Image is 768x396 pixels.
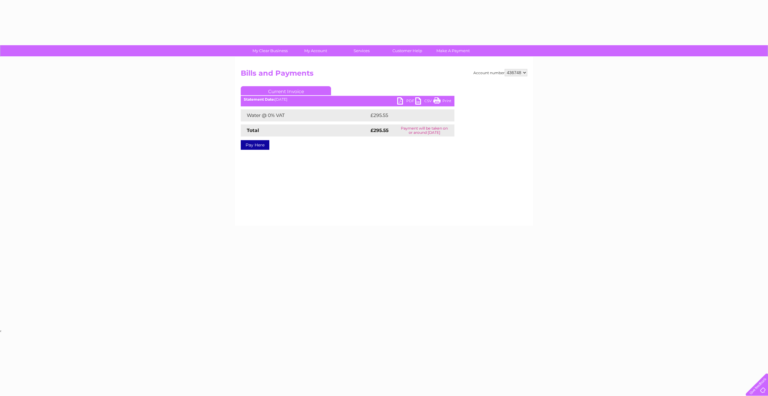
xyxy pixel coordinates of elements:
[394,124,454,137] td: Payment will be taken on or around [DATE]
[245,45,295,56] a: My Clear Business
[370,127,389,133] strong: £295.55
[241,109,369,121] td: Water @ 0% VAT
[291,45,341,56] a: My Account
[241,69,527,80] h2: Bills and Payments
[241,86,331,95] a: Current Invoice
[433,97,451,106] a: Print
[241,140,269,150] a: Pay Here
[247,127,259,133] strong: Total
[244,97,275,102] b: Statement Date:
[397,97,415,106] a: PDF
[473,69,527,76] div: Account number
[415,97,433,106] a: CSV
[428,45,478,56] a: Make A Payment
[337,45,386,56] a: Services
[382,45,432,56] a: Customer Help
[369,109,444,121] td: £295.55
[241,97,454,102] div: [DATE]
